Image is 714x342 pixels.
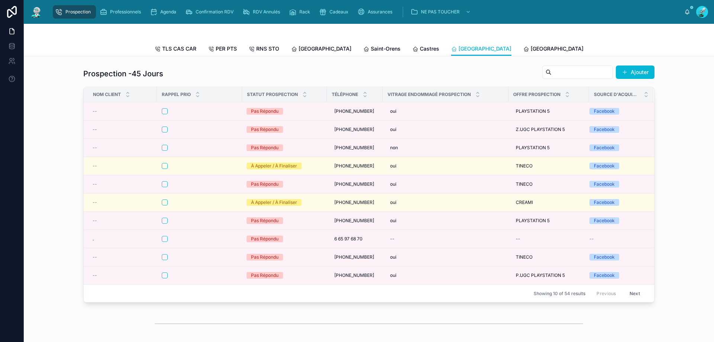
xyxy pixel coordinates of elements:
[589,199,644,206] a: Facebook
[93,218,152,224] a: --
[93,218,97,224] span: --
[93,181,97,187] span: --
[334,254,374,260] span: [PHONE_NUMBER]
[253,9,280,15] span: RDV Annulés
[247,181,322,188] a: Pas Répondu
[513,178,585,190] a: TINECO
[334,108,374,114] span: [PHONE_NUMBER]
[371,45,401,52] span: Saint-Orens
[247,108,322,115] a: Pas Répondu
[251,163,297,169] div: À Appeler / À Finaliser
[93,127,152,132] a: --
[594,108,615,115] div: Facebook
[332,92,358,98] span: Téléphone
[513,196,585,208] a: CREAMI
[513,105,585,117] a: PLAYSTATION 5
[93,145,97,151] span: --
[387,160,504,172] a: oui
[513,233,585,245] a: --
[387,196,504,208] a: oui
[93,181,152,187] a: --
[390,163,396,169] span: oui
[387,269,504,281] a: oui
[247,144,322,151] a: Pas Répondu
[594,126,615,133] div: Facebook
[317,5,354,19] a: Cadeaux
[334,127,374,132] span: [PHONE_NUMBER]
[247,199,322,206] a: À Appeler / À Finaliser
[516,254,533,260] span: TINECO
[451,42,511,56] a: [GEOGRAPHIC_DATA]
[387,178,504,190] a: oui
[534,291,585,297] span: Showing 10 of 54 results
[93,199,152,205] a: --
[334,236,363,242] span: 6 65 97 68 70
[355,5,398,19] a: Assurances
[291,42,351,57] a: [GEOGRAPHIC_DATA]
[240,5,285,19] a: RDV Annulés
[513,251,585,263] a: TINECO
[251,254,279,261] div: Pas Répondu
[331,124,378,135] a: [PHONE_NUMBER]
[387,124,504,135] a: oui
[594,254,615,261] div: Facebook
[594,181,615,188] div: Facebook
[287,5,315,19] a: Rack
[97,5,146,19] a: Professionnels
[93,272,97,278] span: --
[331,215,378,227] a: [PHONE_NUMBER]
[390,272,396,278] span: oui
[516,145,550,151] span: PLAYSTATION 5
[594,272,615,279] div: Facebook
[331,178,378,190] a: [PHONE_NUMBER]
[247,254,322,261] a: Pas Répondu
[331,142,378,154] a: [PHONE_NUMBER]
[93,92,121,98] span: Nom Client
[594,92,639,98] span: Source d'acquisition
[53,5,96,19] a: Prospection
[49,4,684,20] div: scrollable content
[516,127,565,132] span: Z.UGC PLAYSTATION 5
[390,254,396,260] span: oui
[155,42,196,57] a: TLS CAS CAR
[390,199,396,205] span: oui
[513,269,585,281] a: P.UGC PLAYSTATION 5
[363,42,401,57] a: Saint-Orens
[516,108,550,114] span: PLAYSTATION 5
[251,181,279,188] div: Pas Répondu
[247,236,322,242] a: Pas Répondu
[251,108,279,115] div: Pas Répondu
[420,45,439,52] span: Castres
[616,65,654,79] button: Ajouter
[331,105,378,117] a: [PHONE_NUMBER]
[594,199,615,206] div: Facebook
[390,236,395,242] div: --
[624,288,645,299] button: Next
[93,199,97,205] span: --
[368,9,392,15] span: Assurances
[93,108,152,114] a: --
[208,42,237,57] a: PER PTS
[247,217,322,224] a: Pas Répondu
[421,9,460,15] span: NE PAS TOUCHER
[387,233,504,245] a: --
[387,215,504,227] a: oui
[247,92,298,98] span: Statut Prospection
[93,145,152,151] a: --
[516,218,550,224] span: PLAYSTATION 5
[390,181,396,187] span: oui
[110,9,141,15] span: Professionnels
[390,218,396,224] span: oui
[390,127,396,132] span: oui
[516,199,533,205] span: CREAMI
[331,269,378,281] a: [PHONE_NUMBER]
[387,142,504,154] a: non
[412,42,439,57] a: Castres
[594,144,615,151] div: Facebook
[160,9,176,15] span: Agenda
[334,218,374,224] span: [PHONE_NUMBER]
[589,254,644,261] a: Facebook
[513,215,585,227] a: PLAYSTATION 5
[251,217,279,224] div: Pas Répondu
